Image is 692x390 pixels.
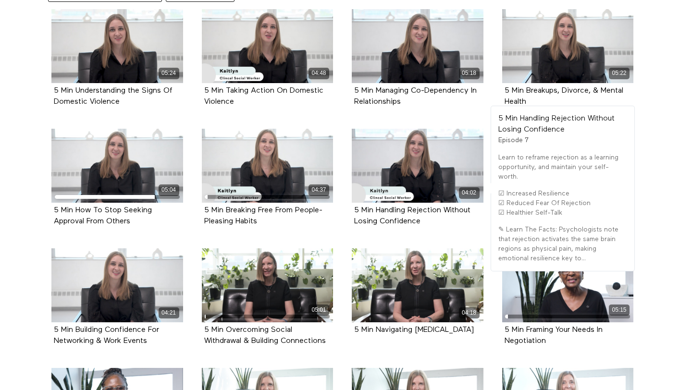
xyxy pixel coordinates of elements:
[309,184,329,195] div: 04:37
[51,9,183,83] a: 5 Min Understanding the Signs Of Domestic Violence 05:24
[202,9,334,83] a: 5 Min Taking Action On Domestic Violence 04:48
[204,87,323,105] a: 5 Min Taking Action On Domestic Violence
[309,305,329,316] div: 05:01
[505,87,623,105] a: 5 Min Breakups, Divorce, & Mental Health
[352,9,483,83] a: 5 Min Managing Co-Dependency In Relationships 05:18
[498,115,615,134] strong: 5 Min Handling Rejection Without Losing Confidence
[354,207,470,225] a: 5 Min Handling Rejection Without Losing Confidence
[498,153,627,182] p: Learn to reframe rejection as a learning opportunity, and maintain your self-worth.
[159,184,179,195] div: 05:04
[459,307,480,318] div: 04:18
[204,326,326,344] a: 5 Min Overcoming Social Withdrawal & Building Connections
[354,87,477,106] strong: 5 Min Managing Co-Dependency In Relationships
[159,68,179,79] div: 05:24
[354,87,477,105] a: 5 Min Managing Co-Dependency In Relationships
[352,248,483,322] a: 5 Min Navigating Empty Nest Syndrome 04:18
[159,307,179,318] div: 04:21
[54,87,173,105] a: 5 Min Understanding the Signs Of Domestic Violence
[498,189,627,218] p: ☑ Increased Resilience ☑ Reduced Fear Of Rejection ☑ Healthier Self-Talk
[505,326,603,344] a: 5 Min Framing Your Needs In Negotiation
[459,68,480,79] div: 05:18
[459,187,480,198] div: 04:02
[352,129,483,203] a: 5 Min Handling Rejection Without Losing Confidence 04:02
[54,207,152,225] a: 5 Min How To Stop Seeking Approval From Others
[609,68,630,79] div: 05:22
[609,305,630,316] div: 05:15
[202,129,334,203] a: 5 Min Breaking Free From People-Pleasing Habits 04:37
[505,87,623,106] strong: 5 Min Breakups, Divorce, & Mental Health
[204,87,323,106] strong: 5 Min Taking Action On Domestic Violence
[204,207,322,225] a: 5 Min Breaking Free From People-Pleasing Habits
[309,68,329,79] div: 04:48
[502,248,634,322] a: 5 Min Framing Your Needs In Negotiation 05:15
[354,326,474,334] strong: 5 Min Navigating Empty Nest Syndrome
[498,137,529,144] span: Episode 7
[354,326,474,333] a: 5 Min Navigating [MEDICAL_DATA]
[51,248,183,322] a: 5 Min Building Confidence For Networking & Work Events 04:21
[54,87,173,106] strong: 5 Min Understanding the Signs Of Domestic Violence
[502,9,634,83] a: 5 Min Breakups, Divorce, & Mental Health 05:22
[498,225,627,264] p: ✎ Learn The Facts: Psychologists note that rejection activates the same brain regions as physical...
[202,248,334,322] a: 5 Min Overcoming Social Withdrawal & Building Connections 05:01
[54,326,159,344] a: 5 Min Building Confidence For Networking & Work Events
[51,129,183,203] a: 5 Min How To Stop Seeking Approval From Others 05:04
